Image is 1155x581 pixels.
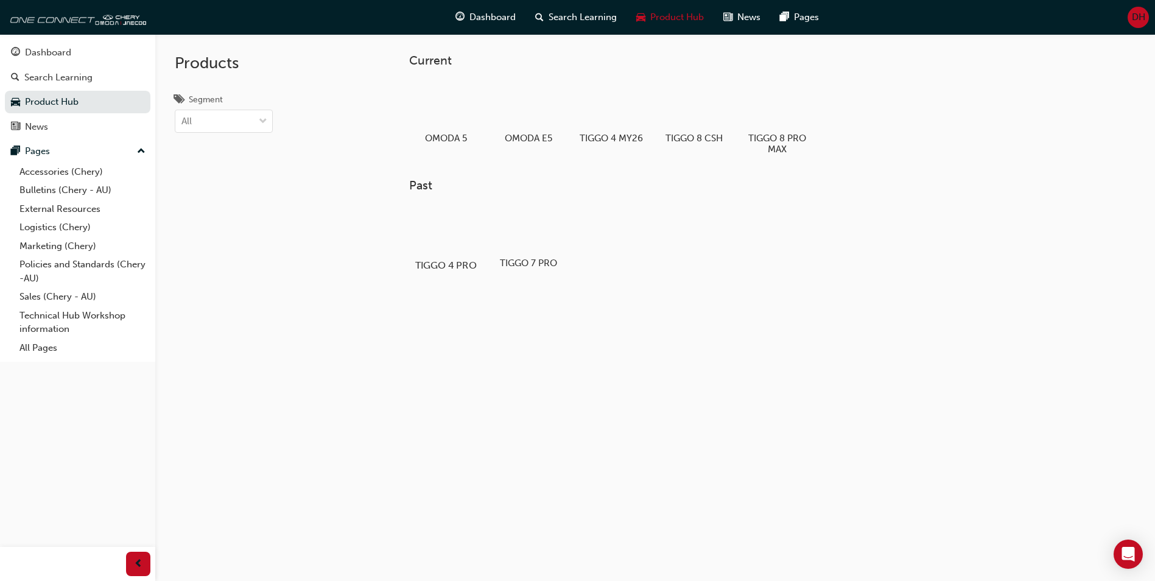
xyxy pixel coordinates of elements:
span: prev-icon [134,557,143,572]
div: All [181,114,192,129]
h5: TIGGO 8 PRO MAX [745,133,809,155]
a: Dashboard [5,41,150,64]
span: Dashboard [469,10,516,24]
h5: TIGGO 4 PRO [412,259,480,270]
span: tags-icon [175,95,184,106]
div: Search Learning [24,71,93,85]
button: DH [1128,7,1149,28]
span: news-icon [11,122,20,133]
button: Pages [5,140,150,163]
span: guage-icon [11,48,20,58]
h3: Past [409,178,1101,192]
a: TIGGO 8 CSH [658,77,731,148]
div: News [25,120,48,134]
span: up-icon [137,144,146,160]
a: search-iconSearch Learning [525,5,627,30]
a: Product Hub [5,91,150,113]
a: Sales (Chery - AU) [15,287,150,306]
div: Dashboard [25,46,71,60]
a: Technical Hub Workshop information [15,306,150,339]
h5: TIGGO 8 CSH [662,133,726,144]
a: guage-iconDashboard [446,5,525,30]
div: Segment [189,94,223,106]
span: Product Hub [650,10,704,24]
span: down-icon [259,114,267,130]
span: News [737,10,760,24]
h5: TIGGO 4 MY26 [580,133,644,144]
h5: TIGGO 7 PRO [497,258,561,269]
a: TIGGO 4 MY26 [575,77,648,148]
a: pages-iconPages [770,5,829,30]
span: search-icon [11,72,19,83]
a: OMODA 5 [409,77,482,148]
a: TIGGO 7 PRO [492,203,565,273]
span: pages-icon [780,10,789,25]
span: car-icon [636,10,645,25]
span: search-icon [535,10,544,25]
a: Search Learning [5,66,150,89]
a: OMODA E5 [492,77,565,148]
h2: Products [175,54,273,73]
div: Open Intercom Messenger [1114,540,1143,569]
span: guage-icon [455,10,465,25]
a: TIGGO 4 PRO [409,203,482,273]
a: Bulletins (Chery - AU) [15,181,150,200]
a: Accessories (Chery) [15,163,150,181]
a: External Resources [15,200,150,219]
h5: OMODA E5 [497,133,561,144]
a: Marketing (Chery) [15,237,150,256]
span: pages-icon [11,146,20,157]
a: All Pages [15,339,150,357]
a: Policies and Standards (Chery -AU) [15,255,150,287]
span: Pages [794,10,819,24]
button: DashboardSearch LearningProduct HubNews [5,39,150,140]
div: Pages [25,144,50,158]
img: oneconnect [6,5,146,29]
span: Search Learning [549,10,617,24]
h5: OMODA 5 [414,133,478,144]
a: car-iconProduct Hub [627,5,714,30]
a: News [5,116,150,138]
span: car-icon [11,97,20,108]
h3: Current [409,54,1101,68]
a: news-iconNews [714,5,770,30]
a: TIGGO 8 PRO MAX [740,77,813,159]
span: news-icon [723,10,732,25]
span: DH [1132,10,1145,24]
a: Logistics (Chery) [15,218,150,237]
